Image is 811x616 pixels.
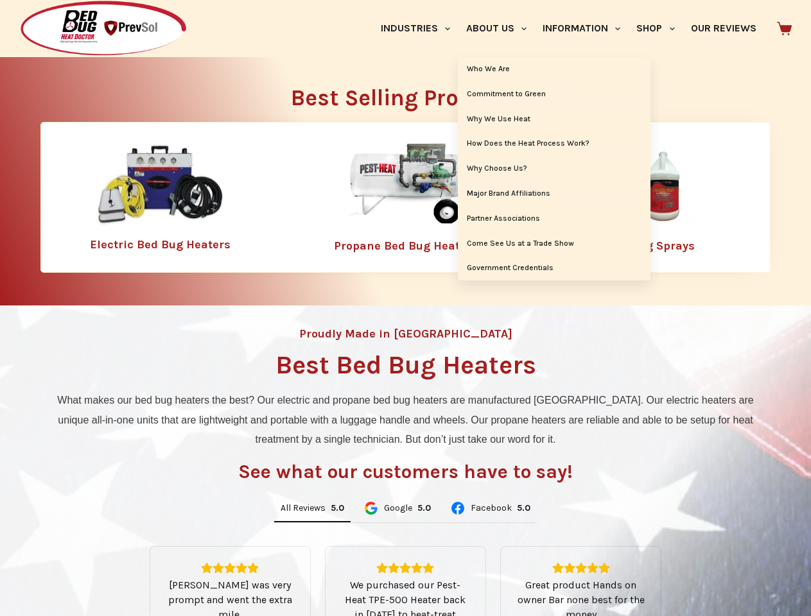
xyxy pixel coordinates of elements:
div: 5.0 [331,502,344,514]
a: Major Brand Affiliations [458,182,650,206]
p: What makes our bed bug heaters the best? Our electric and propane bed bug heaters are manufacture... [47,391,764,449]
a: Government Credentials [458,256,650,280]
div: Rating: 5.0 out of 5 [417,502,431,514]
a: Electric Bed Bug Heaters [90,237,231,252]
a: Why We Use Heat [458,107,650,132]
div: Rating: 5.0 out of 5 [516,562,645,574]
div: Rating: 5.0 out of 5 [341,562,470,574]
button: Open LiveChat chat widget [10,5,49,44]
a: Commitment to Green [458,82,650,107]
a: Propane Bed Bug Heaters [334,239,478,253]
div: Rating: 5.0 out of 5 [331,502,344,514]
div: Rating: 5.0 out of 5 [166,562,295,574]
a: Why Choose Us? [458,157,650,181]
a: Who We Are [458,57,650,81]
h3: See what our customers have to say! [238,462,573,481]
div: 5.0 [417,502,431,514]
span: Facebook [471,504,512,513]
div: 5.0 [517,502,530,514]
div: Rating: 5.0 out of 5 [517,502,530,514]
h4: Proudly Made in [GEOGRAPHIC_DATA] [299,328,512,339]
span: Google [384,504,412,513]
h2: Best Selling Products [40,87,771,109]
a: Partner Associations [458,207,650,231]
h1: Best Bed Bug Heaters [275,352,536,378]
a: Come See Us at a Trade Show [458,232,650,256]
span: All Reviews [281,504,326,513]
a: How Does the Heat Process Work? [458,132,650,156]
